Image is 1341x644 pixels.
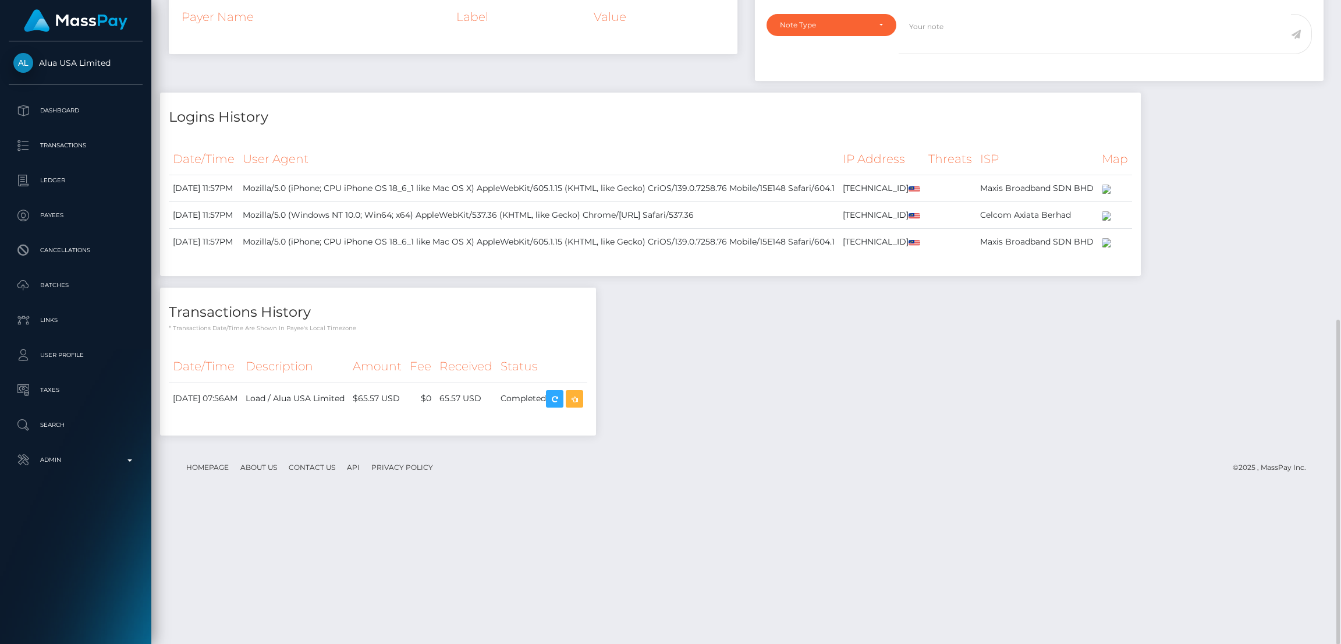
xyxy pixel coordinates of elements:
p: Taxes [13,381,138,399]
th: Value [590,1,729,33]
a: Admin [9,445,143,475]
p: Cancellations [13,242,138,259]
a: Batches [9,271,143,300]
th: User Agent [239,143,839,175]
a: Cancellations [9,236,143,265]
td: Maxis Broadband SDN BHD [976,175,1098,202]
p: * Transactions date/time are shown in payee's local timezone [169,324,587,332]
a: API [342,458,364,476]
button: Note Type [767,14,896,36]
th: Status [496,351,587,383]
td: Maxis Broadband SDN BHD [976,229,1098,256]
td: Mozilla/5.0 (Windows NT 10.0; Win64; x64) AppleWebKit/537.36 (KHTML, like Gecko) Chrome/[URL] Saf... [239,202,839,229]
span: Alua USA Limited [9,58,143,68]
img: 200x100 [1102,211,1111,221]
img: my.png [909,240,920,246]
p: Batches [13,277,138,294]
th: ISP [976,143,1098,175]
th: Label [452,1,590,33]
td: [TECHNICAL_ID] [839,229,924,256]
p: Admin [13,451,138,469]
td: Celcom Axiata Berhad [976,202,1098,229]
div: © 2025 , MassPay Inc. [1233,461,1315,474]
td: $0 [406,383,435,415]
a: Taxes [9,376,143,405]
a: Search [9,411,143,440]
a: About Us [236,458,282,476]
td: [DATE] 11:57PM [169,202,239,229]
a: User Profile [9,341,143,370]
th: Fee [406,351,435,383]
img: 200x100 [1102,238,1111,247]
h4: Logins History [169,107,1132,128]
p: Search [13,416,138,434]
img: 200x100 [1102,185,1111,194]
th: Payer Name [178,1,452,33]
p: Ledger [13,172,138,189]
a: Dashboard [9,96,143,125]
td: [TECHNICAL_ID] [839,202,924,229]
a: Ledger [9,166,143,195]
th: Threats [924,143,976,175]
td: Mozilla/5.0 (iPhone; CPU iPhone OS 18_6_1 like Mac OS X) AppleWebKit/605.1.15 (KHTML, like Gecko)... [239,175,839,202]
p: Transactions [13,137,138,154]
a: Links [9,306,143,335]
a: Contact Us [284,458,340,476]
img: Alua USA Limited [13,53,33,73]
a: Homepage [182,458,233,476]
img: MassPay Logo [24,9,127,32]
img: my.png [909,213,920,219]
td: Completed [496,383,587,415]
p: User Profile [13,346,138,364]
p: Links [13,312,138,329]
th: IP Address [839,143,924,175]
th: Amount [349,351,406,383]
h4: Transactions History [169,302,587,323]
a: Payees [9,201,143,230]
th: Date/Time [169,143,239,175]
td: $65.57 USD [349,383,406,415]
td: [DATE] 11:57PM [169,229,239,256]
td: Mozilla/5.0 (iPhone; CPU iPhone OS 18_6_1 like Mac OS X) AppleWebKit/605.1.15 (KHTML, like Gecko)... [239,229,839,256]
a: Privacy Policy [367,458,438,476]
img: my.png [909,186,920,192]
td: Load / Alua USA Limited [242,383,349,415]
td: [DATE] 07:56AM [169,383,242,415]
a: Transactions [9,131,143,160]
th: Description [242,351,349,383]
p: Payees [13,207,138,224]
div: Note Type [780,20,870,30]
th: Date/Time [169,351,242,383]
th: Received [435,351,496,383]
td: [DATE] 11:57PM [169,175,239,202]
th: Map [1098,143,1132,175]
p: Dashboard [13,102,138,119]
td: 65.57 USD [435,383,496,415]
td: [TECHNICAL_ID] [839,175,924,202]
